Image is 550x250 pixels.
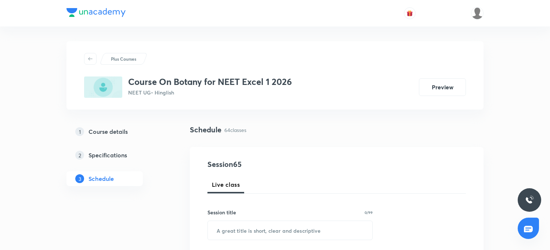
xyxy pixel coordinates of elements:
[111,56,136,62] p: Plus Courses
[190,124,221,135] h4: Schedule
[75,174,84,183] p: 3
[66,8,126,19] a: Company Logo
[404,7,416,19] button: avatar
[75,151,84,160] p: 2
[84,76,122,98] img: 968A5D65-695C-4D3C-BB36-8396D7AE0467_plus.png
[128,76,292,87] h3: Course On Botany for NEET Excel 1 2026
[471,7,484,19] img: Vinita Malik
[212,180,240,189] span: Live class
[88,127,128,136] h5: Course details
[207,208,236,216] h6: Session title
[419,78,466,96] button: Preview
[128,89,292,96] p: NEET UG • Hinglish
[365,211,373,214] p: 0/99
[75,127,84,136] p: 1
[66,124,166,139] a: 1Course details
[208,221,372,240] input: A great title is short, clear and descriptive
[88,174,114,183] h5: Schedule
[88,151,127,160] h5: Specifications
[406,10,413,17] img: avatar
[66,8,126,17] img: Company Logo
[207,159,341,170] h4: Session 65
[224,126,246,134] p: 64 classes
[66,148,166,162] a: 2Specifications
[525,196,534,204] img: ttu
